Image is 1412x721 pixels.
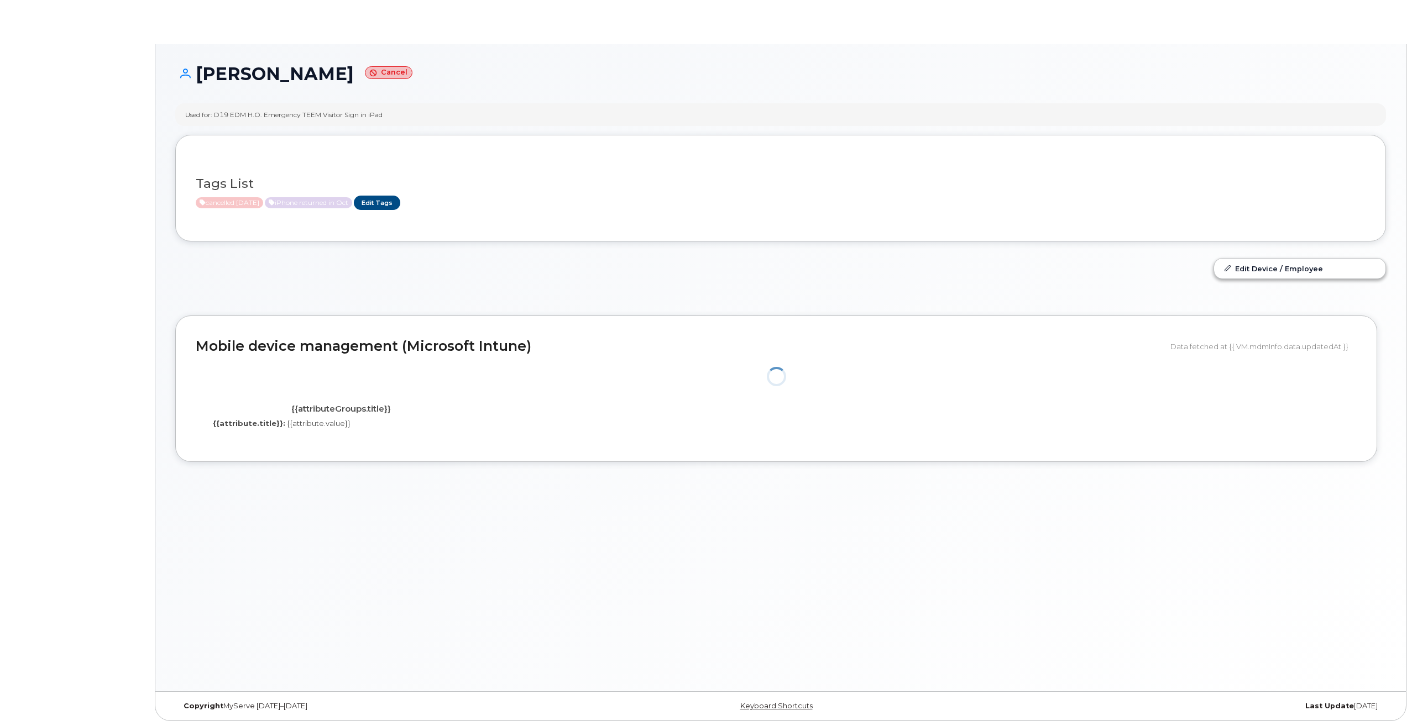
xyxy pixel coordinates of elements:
[196,177,1366,191] h3: Tags List
[175,702,579,711] div: MyServe [DATE]–[DATE]
[213,418,285,429] label: {{attribute.title}}:
[982,702,1386,711] div: [DATE]
[175,64,1386,83] h1: [PERSON_NAME]
[196,197,263,208] span: Active
[1170,336,1357,357] div: Data fetched at {{ VM.mdmInfo.data.updatedAt }}
[196,339,1162,354] h2: Mobile device management (Microsoft Intune)
[204,404,478,414] h4: {{attributeGroups.title}}
[1214,259,1385,278] a: Edit Device / Employee
[287,419,351,428] span: {{attribute.value}}
[265,197,352,208] span: Active
[1305,702,1354,710] strong: Last Update
[184,702,223,710] strong: Copyright
[365,66,412,79] small: Cancel
[185,110,383,119] div: Used for: D19 EDM H.O. Emergency TEEM Visitor Sign in iPad
[354,196,400,209] a: Edit Tags
[740,702,813,710] a: Keyboard Shortcuts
